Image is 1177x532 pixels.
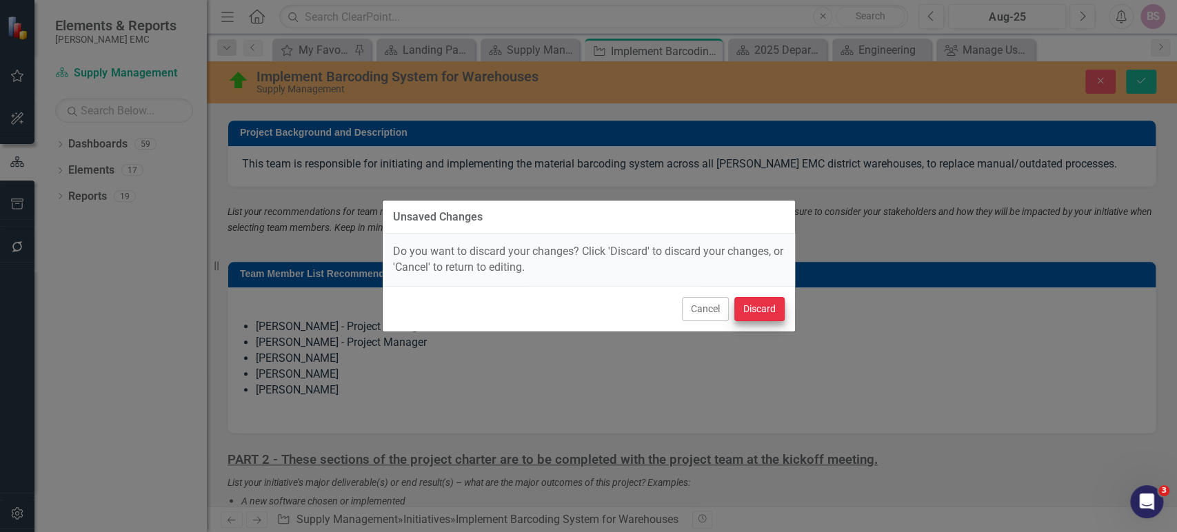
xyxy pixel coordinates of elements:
button: Discard [734,297,785,321]
div: Unsaved Changes [393,211,483,223]
button: Cancel [682,297,729,321]
div: Do you want to discard your changes? Click 'Discard' to discard your changes, or 'Cancel' to retu... [383,234,795,286]
span: 3 [1158,485,1169,496]
iframe: Intercom live chat [1130,485,1163,518]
